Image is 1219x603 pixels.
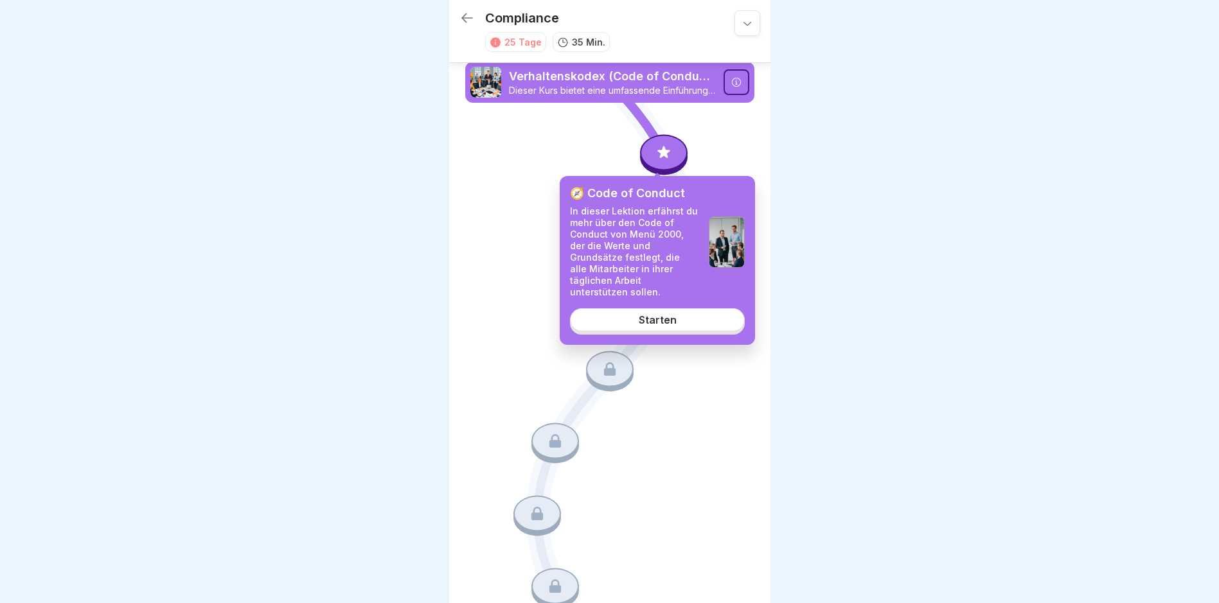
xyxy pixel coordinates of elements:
p: 35 Min. [572,35,605,49]
p: Verhaltenskodex (Code of Conduct) Menü 2000 [509,68,716,85]
p: Dieser Kurs bietet eine umfassende Einführung in den Verhaltenskodex der Menü 2000 Catering Röttg... [509,85,716,96]
p: 🧭 Code of Conduct [570,186,698,200]
div: 25 Tage [504,35,542,49]
a: Starten [570,308,745,331]
div: Starten [639,314,677,326]
p: In dieser Lektion erfährst du mehr über den Code of Conduct von Menü 2000, der die Werte und Grun... [570,205,698,298]
img: hh3kvobgi93e94d22i1c6810.png [470,67,501,98]
p: Compliance [485,10,559,26]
